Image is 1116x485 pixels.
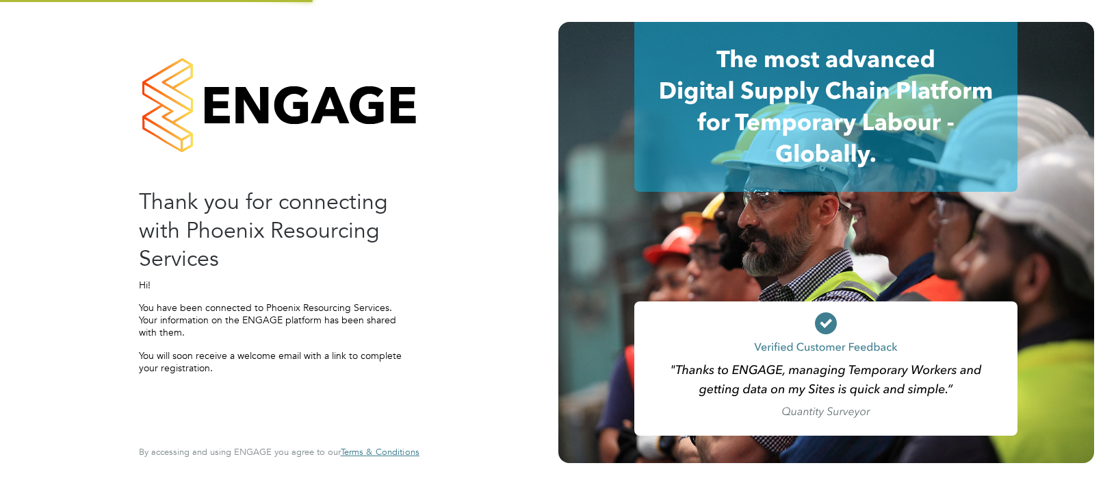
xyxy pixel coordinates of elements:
p: You have been connected to Phoenix Resourcing Services. Your information on the ENGAGE platform h... [139,301,406,339]
p: Hi! [139,279,406,291]
span: Terms & Conditions [341,446,419,458]
a: Terms & Conditions [341,447,419,458]
p: You will soon receive a welcome email with a link to complete your registration. [139,349,406,374]
span: By accessing and using ENGAGE you agree to our [139,446,419,458]
h2: Thank you for connecting with Phoenix Resourcing Services [139,188,406,273]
